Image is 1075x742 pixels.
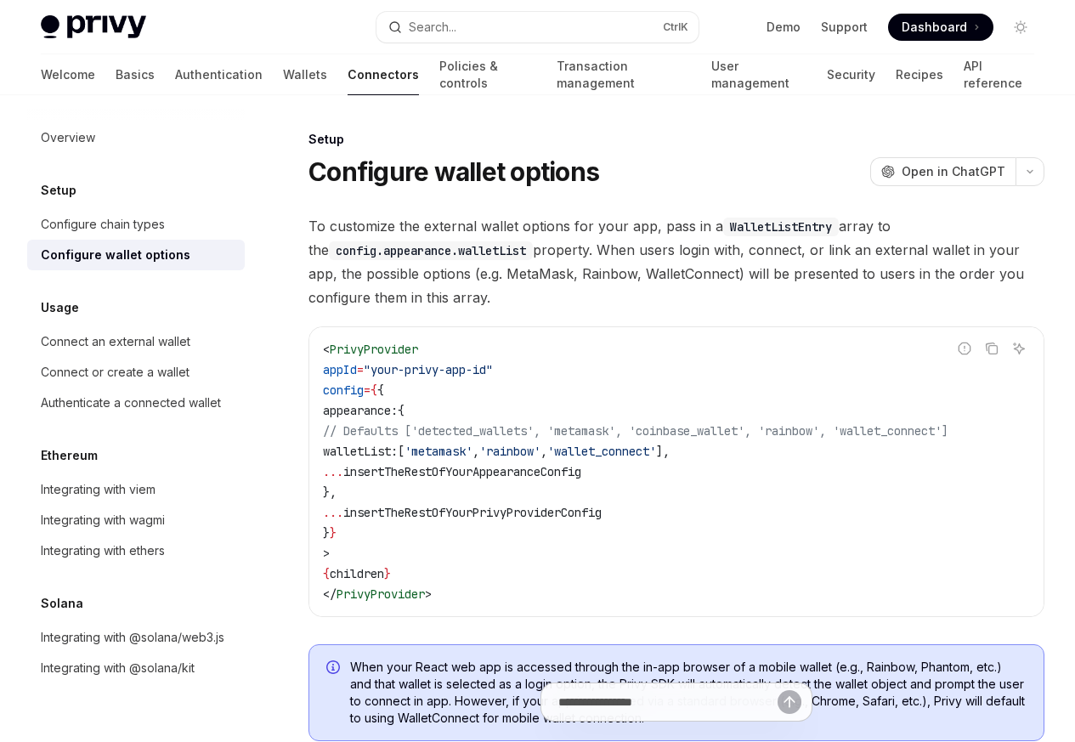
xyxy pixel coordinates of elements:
span: appearance: [323,403,398,418]
div: Overview [41,127,95,148]
code: WalletListEntry [723,218,839,236]
span: // Defaults ['detected_wallets', 'metamask', 'coinbase_wallet', 'rainbow', 'wallet_connect'] [323,423,948,439]
svg: Info [326,660,343,677]
div: Integrating with viem [41,479,156,500]
a: Transaction management [557,54,691,95]
a: User management [711,54,806,95]
div: Configure wallet options [41,245,190,265]
span: < [323,342,330,357]
a: Connect an external wallet [27,326,245,357]
span: } [323,525,330,541]
span: insertTheRestOfYourAppearanceConfig [343,464,581,479]
h5: Usage [41,297,79,318]
span: , [472,444,479,459]
h5: Ethereum [41,445,98,466]
button: Report incorrect code [953,337,976,360]
span: = [357,362,364,377]
span: } [330,525,337,541]
span: 'rainbow' [479,444,540,459]
a: Wallets [283,54,327,95]
span: { [398,403,405,418]
button: Copy the contents from the code block [981,337,1003,360]
span: ... [323,464,343,479]
a: Configure wallet options [27,240,245,270]
a: Basics [116,54,155,95]
div: Configure chain types [41,214,165,235]
span: { [371,382,377,398]
span: Ctrl K [663,20,688,34]
span: [ [398,444,405,459]
div: Connect or create a wallet [41,362,190,382]
span: 'metamask' [405,444,472,459]
span: appId [323,362,357,377]
div: Integrating with wagmi [41,510,165,530]
span: ], [656,444,670,459]
a: Overview [27,122,245,153]
button: Ask AI [1008,337,1030,360]
span: { [377,382,384,398]
button: Open search [376,12,699,42]
a: Welcome [41,54,95,95]
div: Integrating with @solana/web3.js [41,627,224,648]
button: Send message [778,690,801,714]
span: PrivyProvider [330,342,418,357]
a: Authenticate a connected wallet [27,388,245,418]
h1: Configure wallet options [308,156,599,187]
div: Integrating with ethers [41,541,165,561]
span: "your-privy-app-id" [364,362,493,377]
button: Open in ChatGPT [870,157,1016,186]
span: Dashboard [902,19,967,36]
span: } [384,566,391,581]
div: Integrating with @solana/kit [41,658,195,678]
button: Toggle dark mode [1007,14,1034,41]
a: Dashboard [888,14,993,41]
a: API reference [964,54,1034,95]
a: Authentication [175,54,263,95]
a: Demo [767,19,801,36]
a: Recipes [896,54,943,95]
span: When your React web app is accessed through the in-app browser of a mobile wallet (e.g., Rainbow,... [350,659,1027,727]
span: Open in ChatGPT [902,163,1005,180]
span: ... [323,505,343,520]
div: Connect an external wallet [41,331,190,352]
a: Integrating with viem [27,474,245,505]
a: Integrating with ethers [27,535,245,566]
span: PrivyProvider [337,586,425,602]
img: light logo [41,15,146,39]
span: children [330,566,384,581]
a: Integrating with @solana/web3.js [27,622,245,653]
span: , [540,444,547,459]
a: Policies & controls [439,54,536,95]
a: Support [821,19,868,36]
div: Authenticate a connected wallet [41,393,221,413]
input: Ask a question... [558,683,778,721]
div: Search... [409,17,456,37]
div: Setup [308,131,1044,148]
a: Connectors [348,54,419,95]
h5: Setup [41,180,76,201]
span: To customize the external wallet options for your app, pass in a array to the property. When user... [308,214,1044,309]
a: Configure chain types [27,209,245,240]
span: { [323,566,330,581]
a: Integrating with @solana/kit [27,653,245,683]
span: walletList: [323,444,398,459]
a: Connect or create a wallet [27,357,245,388]
span: > [425,586,432,602]
code: config.appearance.walletList [329,241,533,260]
span: }, [323,484,337,500]
a: Security [827,54,875,95]
span: 'wallet_connect' [547,444,656,459]
span: </ [323,586,337,602]
span: > [323,546,330,561]
a: Integrating with wagmi [27,505,245,535]
span: insertTheRestOfYourPrivyProviderConfig [343,505,602,520]
span: config [323,382,364,398]
span: = [364,382,371,398]
h5: Solana [41,593,83,614]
